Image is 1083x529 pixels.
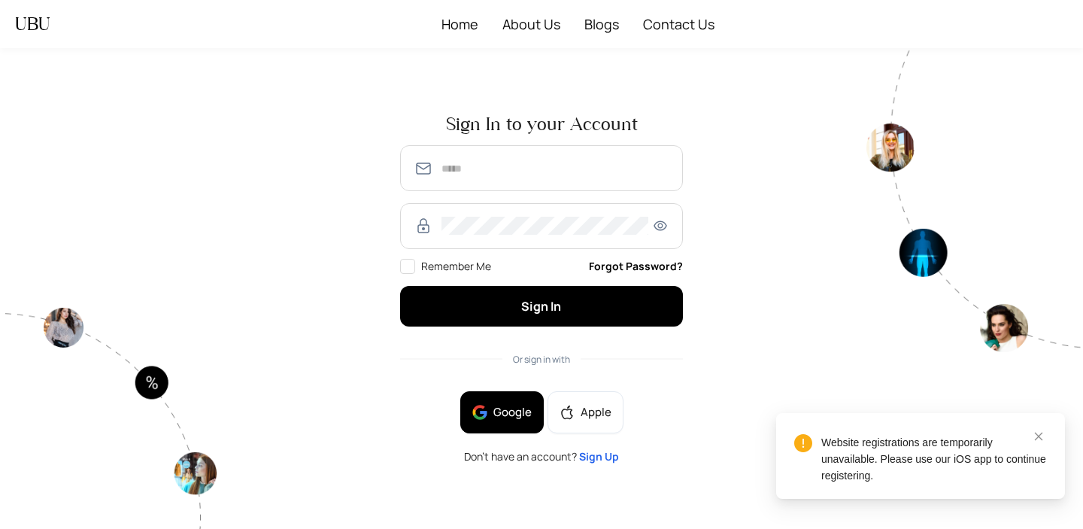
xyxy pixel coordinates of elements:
[579,449,619,464] a: Sign Up
[548,391,623,433] button: appleApple
[460,391,544,433] button: Google
[421,259,491,273] span: Remember Me
[400,115,683,133] span: Sign In to your Account
[464,451,619,462] span: Don’t have an account?
[472,405,487,420] img: google-BnAmSPDJ.png
[1030,428,1047,445] a: Close
[866,48,1083,352] img: authpagecirlce2-Tt0rwQ38.png
[521,298,561,315] span: Sign In
[821,434,1047,484] div: Website registrations are temporarily unavailable. Please use our iOS app to continue registering.
[560,405,575,420] span: apple
[400,286,683,326] button: Sign In
[414,217,432,235] img: RzWbU6KsXbv8M5bTtlu7p38kHlzSfb4MlcTUAAAAASUVORK5CYII=
[1033,431,1044,442] span: close
[581,404,611,421] span: Apple
[794,434,812,452] span: exclamation-circle
[589,258,683,275] a: Forgot Password?
[414,160,432,178] img: SmmOVPU3il4LzjOz1YszJ8A9TzvK+6qU9RAAAAAElFTkSuQmCC
[651,219,669,233] span: eye
[493,404,532,421] span: Google
[513,353,570,366] span: Or sign in with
